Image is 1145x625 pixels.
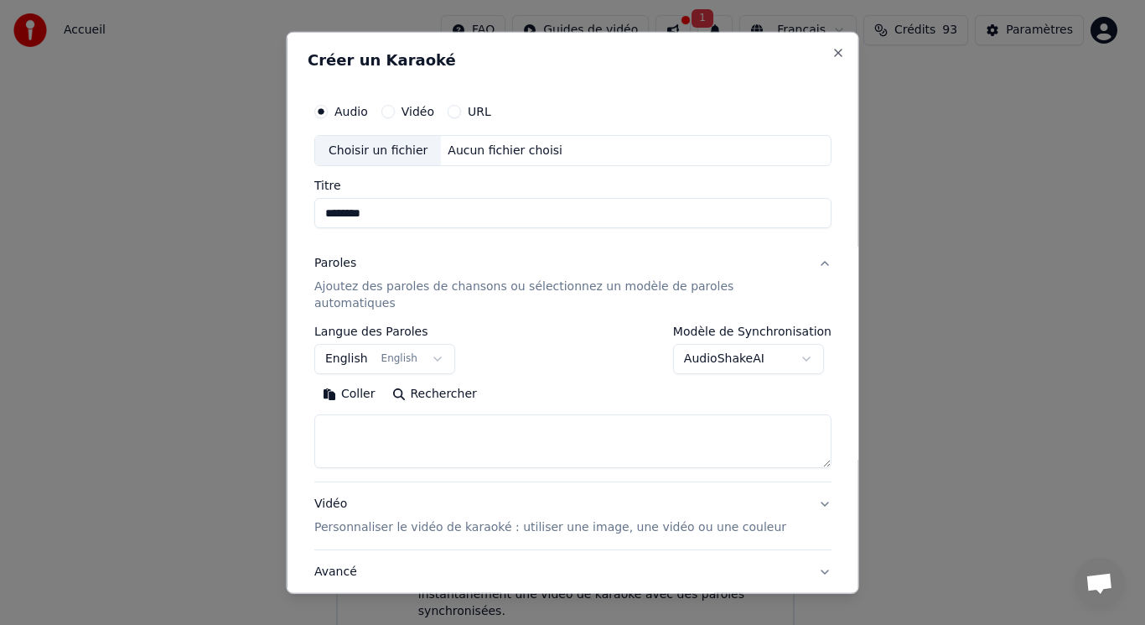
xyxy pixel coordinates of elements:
div: ParolesAjoutez des paroles de chansons ou sélectionnez un modèle de paroles automatiques [314,326,832,482]
label: Modèle de Synchronisation [672,326,831,337]
label: Langue des Paroles [314,326,455,337]
div: Aucun fichier choisi [441,142,569,159]
label: Vidéo [401,105,433,117]
p: Ajoutez des paroles de chansons ou sélectionnez un modèle de paroles automatiques [314,279,805,312]
button: Coller [314,381,384,408]
h2: Créer un Karaoké [308,52,838,67]
div: Vidéo [314,496,786,536]
label: Titre [314,180,832,191]
div: Choisir un fichier [315,135,441,165]
button: Rechercher [383,381,484,408]
div: Paroles [314,255,356,272]
button: Avancé [314,550,832,594]
p: Personnaliser le vidéo de karaoké : utiliser une image, une vidéo ou une couleur [314,519,786,536]
label: URL [468,105,491,117]
label: Audio [334,105,368,117]
button: ParolesAjoutez des paroles de chansons ou sélectionnez un modèle de paroles automatiques [314,242,832,326]
button: VidéoPersonnaliser le vidéo de karaoké : utiliser une image, une vidéo ou une couleur [314,482,832,549]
